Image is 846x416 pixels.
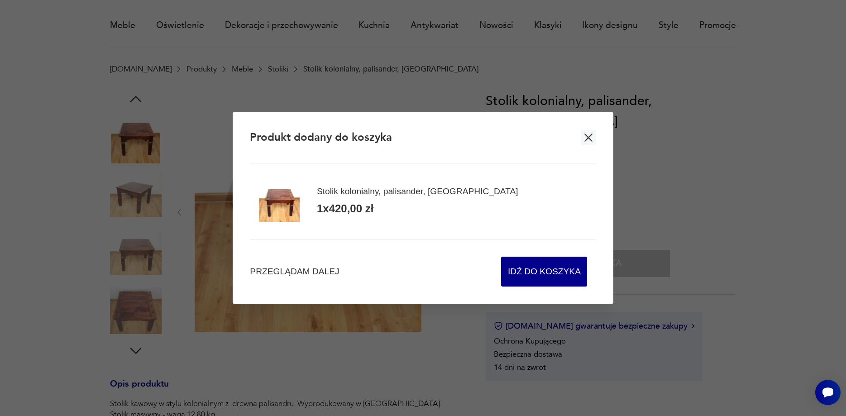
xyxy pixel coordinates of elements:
[250,130,392,145] h2: Produkt dodany do koszyka
[259,181,300,222] img: Zdjęcie produktu
[501,257,587,287] button: Idź do koszyka
[317,186,518,196] div: Stolik kolonialny, palisander, [GEOGRAPHIC_DATA]
[317,201,373,216] div: 1 x 420,00 zł
[250,266,339,278] button: Przeglądam dalej
[508,257,581,286] span: Idź do koszyka
[815,380,841,405] iframe: Smartsupp widget button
